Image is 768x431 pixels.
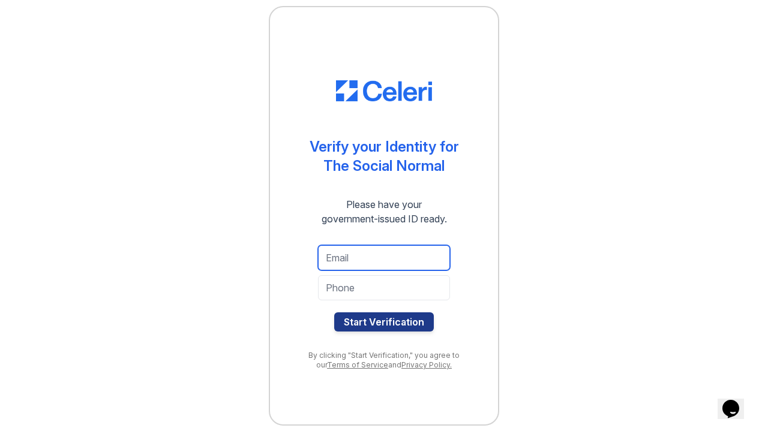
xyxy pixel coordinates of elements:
a: Privacy Policy. [401,360,452,369]
a: Terms of Service [327,360,388,369]
input: Email [318,245,450,270]
img: CE_Logo_Blue-a8612792a0a2168367f1c8372b55b34899dd931a85d93a1a3d3e32e68fde9ad4.png [336,80,432,102]
div: By clicking "Start Verification," you agree to our and [294,351,474,370]
button: Start Verification [334,312,434,331]
iframe: chat widget [718,383,756,419]
div: Verify your Identity for The Social Normal [310,137,459,176]
input: Phone [318,275,450,300]
div: Please have your government-issued ID ready. [300,197,469,226]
